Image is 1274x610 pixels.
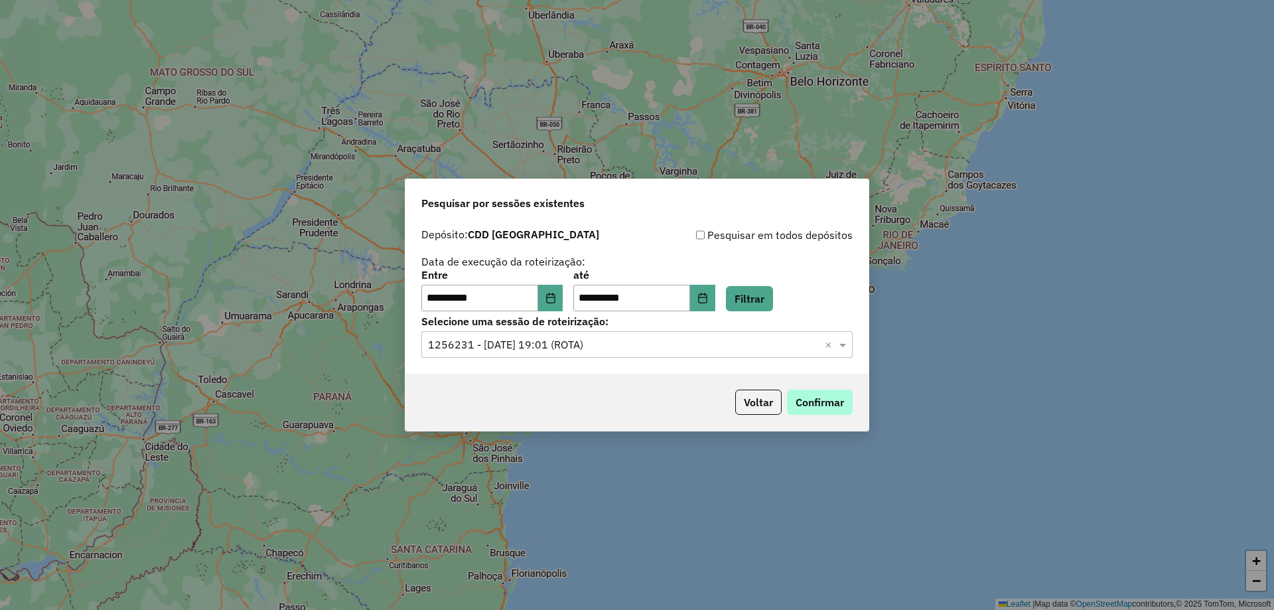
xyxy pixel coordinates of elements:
[690,285,715,311] button: Choose Date
[726,286,773,311] button: Filtrar
[538,285,563,311] button: Choose Date
[421,313,853,329] label: Selecione uma sessão de roteirização:
[421,267,563,283] label: Entre
[573,267,715,283] label: até
[825,337,836,352] span: Clear all
[421,254,585,269] label: Data de execução da roteirização:
[421,226,599,242] label: Depósito:
[735,390,782,415] button: Voltar
[787,390,853,415] button: Confirmar
[468,228,599,241] strong: CDD [GEOGRAPHIC_DATA]
[421,195,585,211] span: Pesquisar por sessões existentes
[637,227,853,243] div: Pesquisar em todos depósitos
